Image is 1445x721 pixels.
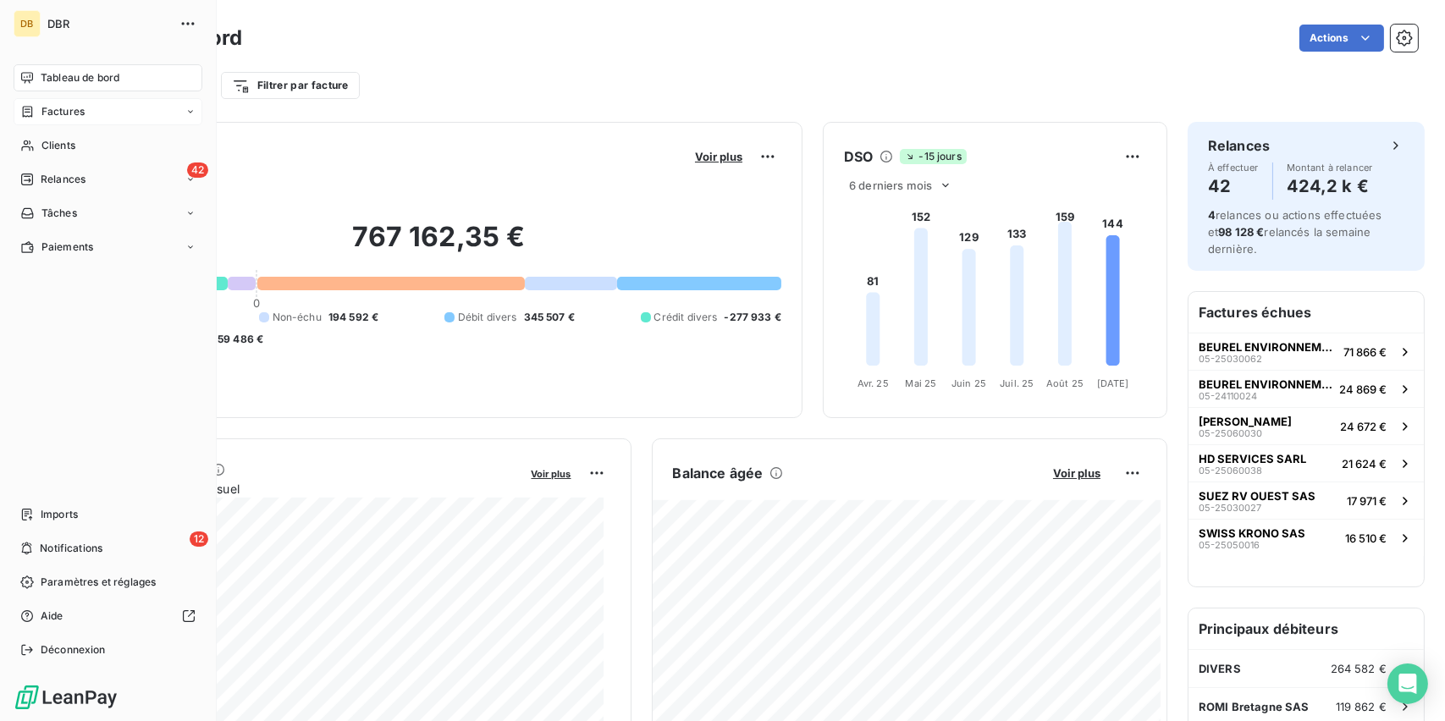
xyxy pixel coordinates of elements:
span: Voir plus [532,468,571,480]
span: BEUREL ENVIRONNEMENT SARL [1199,377,1332,391]
span: 194 592 € [328,310,378,325]
span: 119 862 € [1336,700,1387,713]
tspan: Mai 25 [906,377,937,389]
button: Voir plus [690,149,747,164]
button: BEUREL ENVIRONNEMENT SARL05-2411002424 869 € [1189,370,1424,407]
span: Clients [41,138,75,153]
h6: Balance âgée [673,463,764,483]
span: Débit divers [458,310,517,325]
span: 16 510 € [1345,531,1387,545]
button: [PERSON_NAME]05-2506003024 672 € [1189,407,1424,444]
span: 21 624 € [1342,457,1387,471]
span: Chiffre d'affaires mensuel [96,480,520,498]
span: 05-25050016 [1199,540,1260,550]
h6: Principaux débiteurs [1189,608,1424,649]
span: -15 jours [900,149,966,164]
span: 345 507 € [524,310,575,325]
span: Tâches [41,206,77,221]
span: Non-échu [273,310,322,325]
span: -277 933 € [724,310,781,325]
span: Notifications [40,541,102,556]
span: 24 672 € [1340,420,1387,433]
button: SWISS KRONO SAS05-2505001616 510 € [1189,519,1424,556]
span: Factures [41,104,85,119]
span: -59 486 € [212,332,263,347]
span: Relances [41,172,85,187]
h6: DSO [844,146,873,167]
button: HD SERVICES SARL05-2506003821 624 € [1189,444,1424,482]
span: 05-25030027 [1199,503,1261,513]
button: Voir plus [1048,465,1106,481]
span: Déconnexion [41,642,106,658]
img: Logo LeanPay [14,684,119,711]
span: 4 [1208,208,1216,222]
span: 264 582 € [1331,662,1387,675]
span: Aide [41,608,63,624]
span: Voir plus [1053,466,1100,480]
h6: Factures échues [1189,292,1424,333]
button: BEUREL ENVIRONNEMENT SARL05-2503006271 866 € [1189,333,1424,370]
span: DIVERS [1199,662,1241,675]
span: Paiements [41,239,93,255]
span: 05-24110024 [1199,391,1257,401]
span: 42 [187,162,208,178]
span: 17 971 € [1347,494,1387,508]
span: 6 derniers mois [849,179,932,192]
span: 0 [253,296,260,310]
span: SUEZ RV OUEST SAS [1199,489,1315,503]
span: 98 128 € [1218,225,1264,239]
span: Paramètres et réglages [41,575,156,590]
h4: 42 [1208,173,1259,200]
span: Montant à relancer [1287,162,1373,173]
span: 24 869 € [1339,383,1387,396]
tspan: Août 25 [1046,377,1084,389]
span: 05-25030062 [1199,354,1262,364]
span: SWISS KRONO SAS [1199,526,1305,540]
button: Voir plus [527,465,576,481]
span: 05-25060038 [1199,465,1262,476]
span: [PERSON_NAME] [1199,415,1292,428]
button: Actions [1299,25,1384,52]
span: DBR [47,17,169,30]
span: À effectuer [1208,162,1259,173]
div: DB [14,10,41,37]
div: Open Intercom Messenger [1387,663,1428,704]
h4: 424,2 k € [1287,173,1373,200]
tspan: Juin 25 [951,377,986,389]
span: ROMI Bretagne SAS [1199,700,1310,713]
span: BEUREL ENVIRONNEMENT SARL [1199,340,1337,354]
h2: 767 162,35 € [96,220,781,271]
span: Tableau de bord [41,70,119,85]
tspan: Avr. 25 [858,377,889,389]
button: Filtrer par facture [221,72,360,99]
span: relances ou actions effectuées et relancés la semaine dernière. [1208,208,1382,256]
a: Aide [14,603,202,630]
span: Voir plus [695,150,742,163]
span: HD SERVICES SARL [1199,452,1306,465]
tspan: [DATE] [1097,377,1129,389]
span: 12 [190,531,208,547]
span: 71 866 € [1343,345,1387,359]
h6: Relances [1208,135,1270,156]
tspan: Juil. 25 [1000,377,1034,389]
span: 05-25060030 [1199,428,1262,438]
span: Crédit divers [654,310,718,325]
span: Imports [41,507,78,522]
button: SUEZ RV OUEST SAS05-2503002717 971 € [1189,482,1424,519]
